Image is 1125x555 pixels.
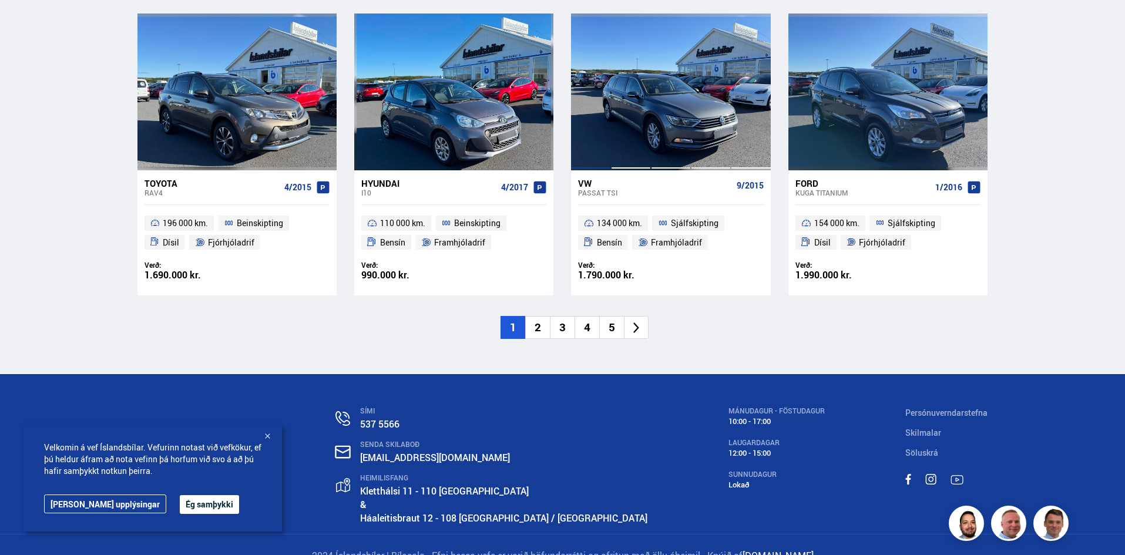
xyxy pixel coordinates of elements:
span: Beinskipting [237,216,283,230]
span: Dísil [814,236,831,250]
div: Lokað [728,480,825,489]
span: 110 000 km. [380,216,425,230]
div: SÍMI [360,407,647,415]
img: FbJEzSuNWCJXmdc-.webp [1035,507,1070,543]
span: Sjálfskipting [888,216,935,230]
div: HEIMILISFANG [360,474,647,482]
div: Verð: [361,261,454,270]
img: siFngHWaQ9KaOqBr.png [993,507,1028,543]
div: Toyota [145,178,280,189]
div: Hyundai [361,178,496,189]
img: nHj8e-n-aHgjukTg.svg [335,445,351,459]
a: Kletthálsi 11 - 110 [GEOGRAPHIC_DATA] [360,485,529,497]
a: Háaleitisbraut 12 - 108 [GEOGRAPHIC_DATA] / [GEOGRAPHIC_DATA] [360,512,647,524]
img: gp4YpyYFnEr45R34.svg [336,478,350,493]
span: 134 000 km. [597,216,642,230]
a: Persónuverndarstefna [905,407,988,418]
span: Velkomin á vef Íslandsbílar. Vefurinn notast við vefkökur, ef þú heldur áfram að nota vefinn þá h... [44,442,261,477]
span: 154 000 km. [814,216,859,230]
a: Toyota RAV4 4/2015 196 000 km. Beinskipting Dísil Fjórhjóladrif Verð: 1.690.000 kr. [137,170,337,296]
div: SENDA SKILABOÐ [360,440,647,449]
span: 4/2015 [284,183,311,192]
span: Framhjóladrif [434,236,485,250]
span: Bensín [380,236,405,250]
div: VW [578,178,731,189]
a: Söluskrá [905,447,938,458]
span: Fjórhjóladrif [859,236,905,250]
li: 2 [525,316,550,339]
span: Bensín [597,236,622,250]
button: Ég samþykki [180,495,239,514]
div: Kuga TITANIUM [795,189,931,197]
div: Verð: [795,261,888,270]
span: Beinskipting [454,216,501,230]
div: 1.690.000 kr. [145,270,237,280]
div: Passat TSI [578,189,731,197]
div: LAUGARDAGAR [728,439,825,447]
div: Ford [795,178,931,189]
a: 537 5566 [360,418,399,430]
a: Hyundai i10 4/2017 110 000 km. Beinskipting Bensín Framhjóladrif Verð: 990.000 kr. [354,170,553,296]
img: nhp88E3Fdnt1Opn2.png [951,507,986,543]
div: 990.000 kr. [361,270,454,280]
span: Sjálfskipting [671,216,718,230]
li: 4 [575,316,599,339]
div: Verð: [578,261,671,270]
a: Ford Kuga TITANIUM 1/2016 154 000 km. Sjálfskipting Dísil Fjórhjóladrif Verð: 1.990.000 kr. [788,170,988,296]
div: 12:00 - 15:00 [728,449,825,458]
img: n0V2lOsqF3l1V2iz.svg [335,411,350,426]
li: 3 [550,316,575,339]
span: 4/2017 [501,183,528,192]
div: Verð: [145,261,237,270]
span: 1/2016 [935,183,962,192]
div: 1.790.000 kr. [578,270,671,280]
div: RAV4 [145,189,280,197]
span: 196 000 km. [163,216,208,230]
span: Framhjóladrif [651,236,702,250]
button: Opna LiveChat spjallviðmót [9,5,45,40]
a: [EMAIL_ADDRESS][DOMAIN_NAME] [360,451,510,464]
div: 10:00 - 17:00 [728,417,825,426]
div: MÁNUDAGUR - FÖSTUDAGUR [728,407,825,415]
div: i10 [361,189,496,197]
li: 5 [599,316,624,339]
span: Fjórhjóladrif [208,236,254,250]
a: Skilmalar [905,427,941,438]
span: 9/2015 [737,181,764,190]
div: SUNNUDAGUR [728,470,825,479]
li: 1 [501,316,525,339]
span: Dísil [163,236,179,250]
div: 1.990.000 kr. [795,270,888,280]
a: VW Passat TSI 9/2015 134 000 km. Sjálfskipting Bensín Framhjóladrif Verð: 1.790.000 kr. [571,170,770,296]
a: [PERSON_NAME] upplýsingar [44,495,166,513]
strong: & [360,498,367,511]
